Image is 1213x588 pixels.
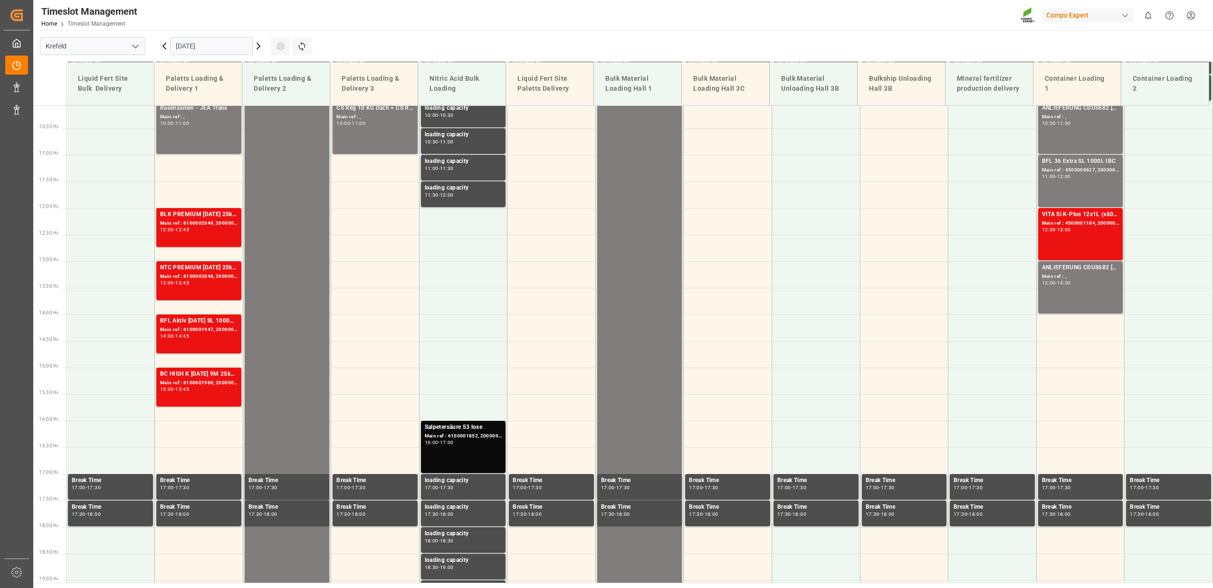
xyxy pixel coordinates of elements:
[439,440,440,445] div: -
[1057,485,1071,490] div: 17:30
[336,476,414,485] div: Break Time
[39,310,58,315] span: 14:00 Hr
[616,512,630,516] div: 18:00
[1055,485,1057,490] div: -
[338,70,410,97] div: Paletts Loading & Delivery 3
[160,387,174,391] div: 15:00
[1144,485,1145,490] div: -
[439,539,440,543] div: -
[615,485,616,490] div: -
[1130,485,1144,490] div: 17:00
[528,512,542,516] div: 18:00
[967,485,969,490] div: -
[39,363,58,369] span: 15:00 Hr
[175,281,189,285] div: 13:45
[350,512,352,516] div: -
[160,219,238,228] div: Main ref : 6100002049, 2000000751
[160,476,238,485] div: Break Time
[425,130,502,140] div: loading capacity
[513,512,526,516] div: 17:30
[160,210,238,219] div: BLK PREMIUM [DATE] 25kg(x40)D,EN,PL,FNLNTC PREMIUM [DATE]+3+TE 600kg BBNTC PREMIUM [DATE] 25kg (x...
[162,70,234,97] div: Paletts Loading & Delivery 1
[174,281,175,285] div: -
[39,257,58,262] span: 13:00 Hr
[440,512,454,516] div: 18:00
[703,485,704,490] div: -
[160,281,174,285] div: 13:00
[440,539,454,543] div: 18:30
[41,20,57,27] a: Home
[602,70,674,97] div: Bulk Material Loading Hall 1
[39,204,58,209] span: 12:00 Hr
[1145,512,1159,516] div: 18:00
[160,113,238,121] div: Main ref : ,
[1130,503,1207,512] div: Break Time
[1042,263,1119,273] div: ANLIEFERUNG CDUS682 [DATE] (JCAM) BigBag 900KG
[777,70,850,97] div: Bulk Material Unloading Hall 3B
[425,113,439,117] div: 10:00
[160,104,238,113] div: Rasensamen - JEA Trans
[1042,121,1056,125] div: 10:00
[1130,512,1144,516] div: 17:30
[128,39,142,54] button: open menu
[40,37,145,55] input: Type to search/select
[425,432,502,440] div: Main ref : 6100001852, 2000001497
[689,485,703,490] div: 17:00
[1042,174,1056,179] div: 11:00
[1042,281,1056,285] div: 13:00
[352,485,365,490] div: 17:30
[439,193,440,197] div: -
[705,485,718,490] div: 17:30
[336,503,414,512] div: Break Time
[39,151,58,156] span: 11:00 Hr
[954,503,1031,512] div: Break Time
[1159,5,1180,26] button: Help Center
[425,485,439,490] div: 17:00
[87,512,101,516] div: 18:00
[352,121,365,125] div: 11:00
[160,503,238,512] div: Break Time
[160,316,238,326] div: BFL Aktiv [DATE] SL 1000L IBC MTOFLO T NK 14-0-19 25kg (x40) INTBFL BORO SL 11%B 1000L IBC MTO (2...
[440,140,454,144] div: 11:00
[336,485,350,490] div: 17:00
[39,417,58,422] span: 16:00 Hr
[160,485,174,490] div: 17:00
[39,496,58,502] span: 17:30 Hr
[777,503,855,512] div: Break Time
[72,503,149,512] div: Break Time
[793,485,806,490] div: 17:30
[1042,6,1137,24] button: Compo Expert
[336,121,350,125] div: 10:00
[1057,121,1071,125] div: 11:00
[248,512,262,516] div: 17:30
[777,476,855,485] div: Break Time
[1042,219,1119,228] div: Main ref : 4500001104, 2000000358
[866,476,943,485] div: Break Time
[1057,281,1071,285] div: 14:00
[1042,228,1056,232] div: 12:00
[1042,9,1134,22] div: Compo Expert
[175,228,189,232] div: 12:45
[879,485,880,490] div: -
[39,124,58,129] span: 10:30 Hr
[513,485,526,490] div: 17:00
[39,550,58,555] span: 18:30 Hr
[425,512,439,516] div: 17:30
[174,485,175,490] div: -
[969,512,983,516] div: 18:00
[1057,512,1071,516] div: 18:00
[689,512,703,516] div: 17:30
[439,565,440,569] div: -
[689,70,762,97] div: Bulk Material Loading Hall 3C
[248,476,326,485] div: Break Time
[174,387,175,391] div: -
[175,121,189,125] div: 11:00
[174,512,175,516] div: -
[439,512,440,516] div: -
[1042,104,1119,113] div: ANLIEFERUNG CDUS682 [DATE] (JCAM) BigBag 900KG
[262,485,263,490] div: -
[528,485,542,490] div: 17:30
[425,565,439,569] div: 18:30
[1042,476,1119,485] div: Break Time
[72,485,86,490] div: 17:00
